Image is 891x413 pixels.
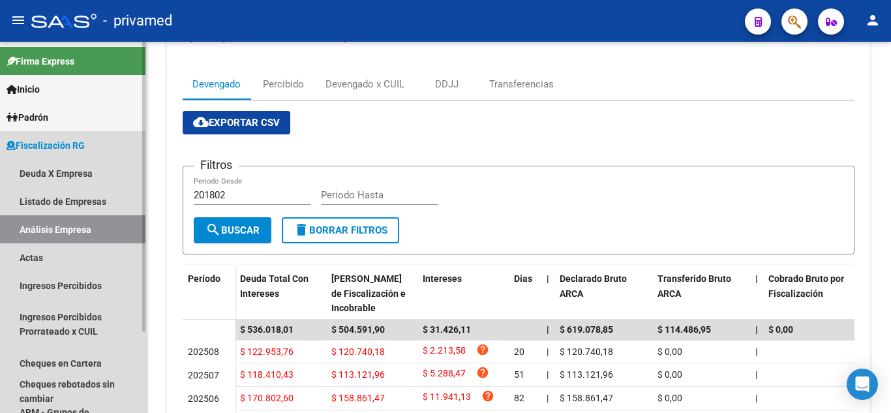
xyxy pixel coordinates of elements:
span: 51 [514,369,524,380]
span: $ 113.121,96 [331,369,385,380]
mat-icon: menu [10,12,26,28]
div: Open Intercom Messenger [847,369,878,400]
span: $ 0,00 [768,324,793,335]
span: $ 114.486,95 [657,324,711,335]
h3: Filtros [194,156,239,174]
span: $ 0,00 [657,369,682,380]
span: | [547,324,549,335]
span: $ 122.953,76 [240,346,294,357]
span: | [755,324,758,335]
span: | [755,393,757,403]
span: | [755,273,758,284]
datatable-header-cell: Deuda Bruta Neto de Fiscalización e Incobrable [326,265,417,322]
span: - privamed [103,7,172,35]
span: | [547,393,549,403]
button: Buscar [194,217,271,243]
div: Devengado [192,77,241,91]
span: Transferido Bruto ARCA [657,273,731,299]
span: 202508 [188,346,219,357]
datatable-header-cell: Cobrado Bruto por Fiscalización [763,265,861,322]
mat-icon: person [865,12,881,28]
span: $ 31.426,11 [423,324,471,335]
mat-icon: search [205,222,221,237]
span: $ 118.410,43 [240,369,294,380]
datatable-header-cell: Transferido Bruto ARCA [652,265,750,322]
span: 202506 [188,393,219,404]
i: help [476,343,489,356]
span: Padrón [7,110,48,125]
datatable-header-cell: Deuda Total Con Intereses [235,265,326,322]
span: $ 170.802,60 [240,393,294,403]
span: Deuda Total Con Intereses [240,273,309,299]
span: Cobrado Bruto por Fiscalización [768,273,844,299]
datatable-header-cell: Dias [509,265,541,322]
span: Intereses [423,273,462,284]
span: Buscar [205,224,260,236]
span: 20 [514,346,524,357]
span: Exportar CSV [193,117,280,129]
span: $ 619.078,85 [560,324,613,335]
span: | [547,273,549,284]
span: $ 158.861,47 [331,393,385,403]
mat-icon: cloud_download [193,114,209,130]
div: Percibido [263,77,304,91]
datatable-header-cell: Intereses [417,265,509,322]
button: Exportar CSV [183,111,290,134]
span: 82 [514,393,524,403]
i: help [476,366,489,379]
span: $ 0,00 [657,346,682,357]
span: Borrar Filtros [294,224,387,236]
div: Transferencias [489,77,554,91]
span: $ 536.018,01 [240,324,294,335]
span: $ 2.213,58 [423,343,466,361]
datatable-header-cell: | [750,265,763,322]
span: | [547,369,549,380]
span: Fiscalización RG [7,138,85,153]
span: $ 120.740,18 [560,346,613,357]
span: $ 5.288,47 [423,366,466,384]
datatable-header-cell: Declarado Bruto ARCA [554,265,652,322]
i: help [481,390,494,403]
span: Firma Express [7,54,74,69]
span: 202507 [188,370,219,380]
button: Borrar Filtros [282,217,399,243]
span: $ 120.740,18 [331,346,385,357]
span: | [755,346,757,357]
mat-icon: delete [294,222,309,237]
span: $ 158.861,47 [560,393,613,403]
span: Inicio [7,82,40,97]
datatable-header-cell: | [541,265,554,322]
span: $ 504.591,90 [331,324,385,335]
span: $ 0,00 [657,393,682,403]
div: Devengado x CUIL [325,77,404,91]
span: [PERSON_NAME] de Fiscalización e Incobrable [331,273,406,314]
datatable-header-cell: Período [183,265,235,320]
span: $ 113.121,96 [560,369,613,380]
span: Período [188,273,220,284]
span: Dias [514,273,532,284]
span: Declarado Bruto ARCA [560,273,627,299]
div: DDJJ [435,77,459,91]
span: | [547,346,549,357]
span: $ 11.941,13 [423,390,471,407]
span: | [755,369,757,380]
